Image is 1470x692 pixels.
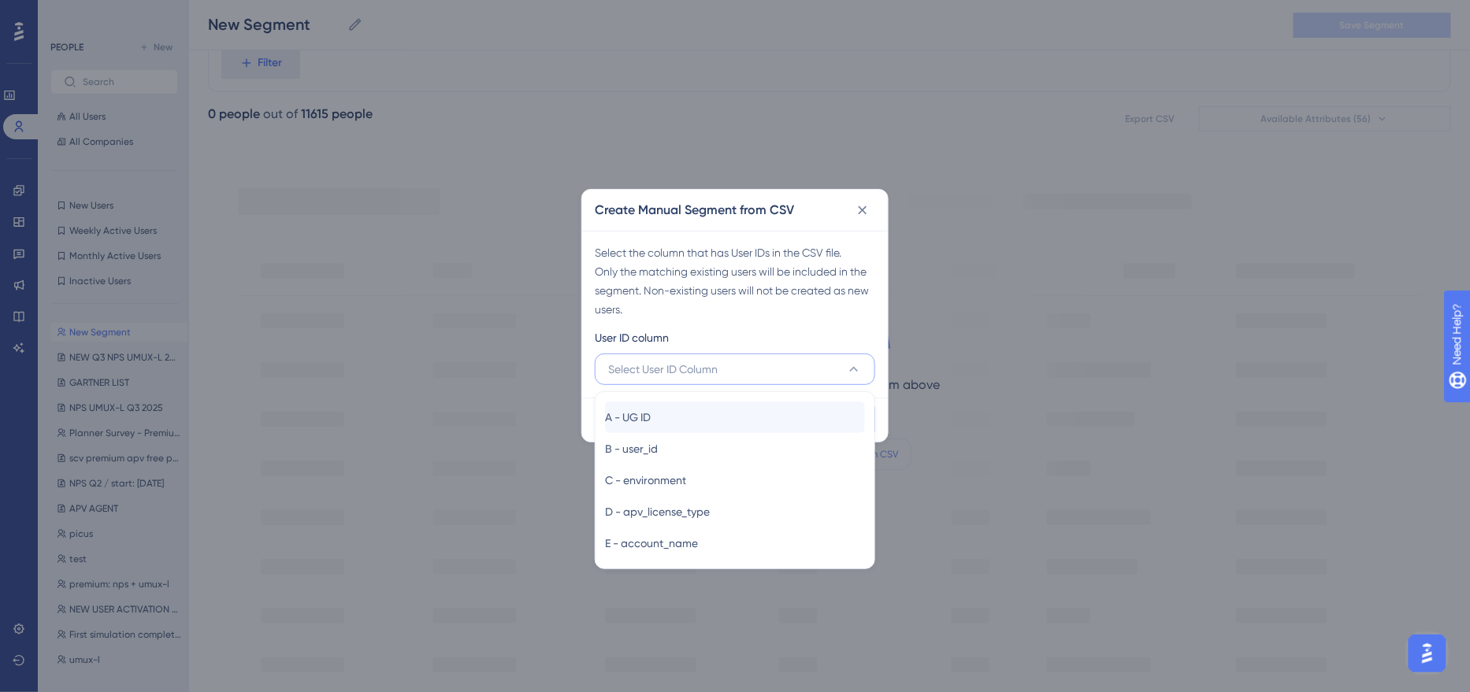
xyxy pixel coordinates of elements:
span: D - apv_license_type [605,502,710,521]
iframe: UserGuiding AI Assistant Launcher [1404,630,1451,677]
span: User ID column [595,328,669,347]
span: C - environment [605,471,686,490]
div: Select the column that has User IDs in the CSV file. Only the matching existing users will be inc... [595,243,875,319]
h2: Create Manual Segment from CSV [595,201,794,220]
span: E - account_name [605,534,698,553]
span: A - UG ID [605,408,651,427]
span: Select User ID Column [608,360,718,379]
span: Need Help? [37,4,98,23]
span: B - user_id [605,439,658,458]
